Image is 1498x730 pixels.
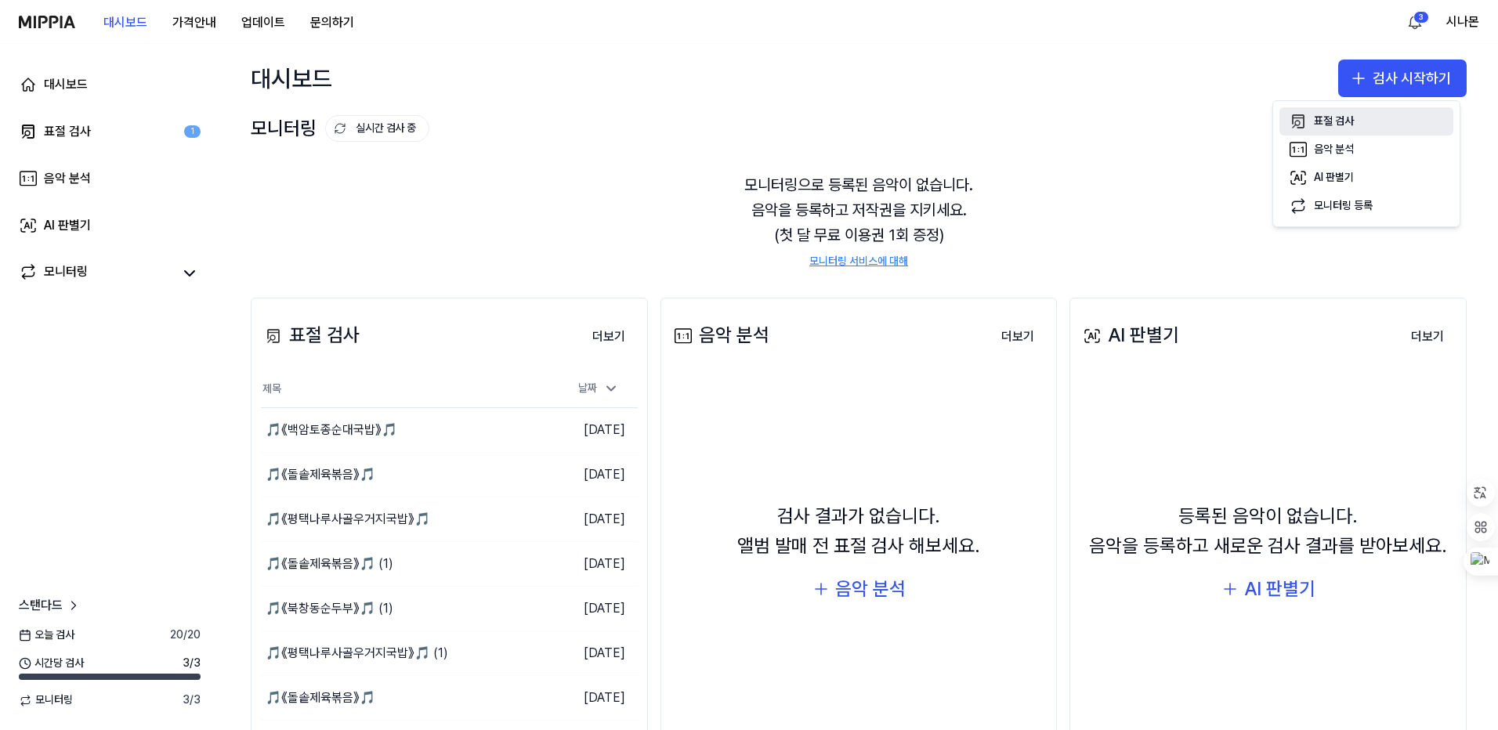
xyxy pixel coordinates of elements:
[835,574,906,604] div: 음악 분석
[160,7,229,38] button: 가격안내
[298,7,367,38] button: 문의하기
[44,262,88,284] div: 모니터링
[1446,13,1479,31] button: 시나몬
[1398,320,1456,352] a: 더보기
[266,465,375,484] div: 🎵《돌솥제육볶음》🎵
[737,501,980,562] div: 검사 결과가 없습니다. 앨범 발매 전 표절 검사 해보세요.
[251,60,332,97] div: 대시보드
[183,692,201,708] span: 3 / 3
[1402,9,1427,34] button: 알림3
[9,113,210,150] a: 표절 검사1
[9,207,210,244] a: AI 판별기
[544,587,638,631] td: [DATE]
[544,497,638,542] td: [DATE]
[580,321,638,352] button: 더보기
[19,692,73,708] span: 모니터링
[19,596,81,615] a: 스탠다드
[1338,60,1467,97] button: 검사 시작하기
[1314,198,1373,214] div: 모니터링 등록
[1279,192,1453,220] button: 모니터링 등록
[44,216,91,235] div: AI 판별기
[266,555,393,573] div: 🎵《돌솥제육볶음》🎵 (1)
[1314,114,1354,129] div: 표절 검사
[44,75,88,94] div: 대시보드
[812,574,906,604] button: 음악 분석
[1244,574,1315,604] div: AI 판별기
[544,408,638,453] td: [DATE]
[229,1,298,44] a: 업데이트
[19,16,75,28] img: logo
[261,370,544,408] th: 제목
[19,262,172,284] a: 모니터링
[184,125,201,139] div: 1
[989,321,1047,352] button: 더보기
[91,7,160,38] button: 대시보드
[183,656,201,671] span: 3 / 3
[251,114,429,143] div: 모니터링
[9,66,210,103] a: 대시보드
[1413,11,1429,23] div: 3
[671,320,769,350] div: 음악 분석
[1279,164,1453,192] button: AI 판별기
[44,169,91,188] div: 음악 분석
[809,254,908,269] a: 모니터링 서비스에 대해
[19,656,84,671] span: 시간당 검사
[1279,136,1453,164] button: 음악 분석
[544,676,638,721] td: [DATE]
[266,688,375,707] div: 🎵《돌솥제육볶음》🎵
[1089,501,1447,562] div: 등록된 음악이 없습니다. 음악을 등록하고 새로운 검사 결과를 받아보세요.
[266,644,448,663] div: 🎵《평택나루사골우거지국밥》🎵 (1)
[229,7,298,38] button: 업데이트
[1080,320,1179,350] div: AI 판별기
[251,154,1467,288] div: 모니터링으로 등록된 음악이 없습니다. 음악을 등록하고 저작권을 지키세요. (첫 달 무료 이용권 1회 증정)
[325,115,429,142] button: 실시간 검사 중
[261,320,360,350] div: 표절 검사
[19,596,63,615] span: 스탠다드
[989,320,1047,352] a: 더보기
[1279,107,1453,136] button: 표절 검사
[1221,574,1315,604] button: AI 판별기
[1398,321,1456,352] button: 더보기
[170,627,201,643] span: 20 / 20
[266,421,397,439] div: 🎵《백암토종순대국밥》🎵
[266,599,393,618] div: 🎵《북창동순두부》🎵 (1)
[266,510,430,529] div: 🎵《평택나루사골우거지국밥》🎵
[544,453,638,497] td: [DATE]
[580,320,638,352] a: 더보기
[544,631,638,676] td: [DATE]
[544,542,638,587] td: [DATE]
[19,627,74,643] span: 오늘 검사
[1406,13,1424,31] img: 알림
[1314,170,1354,186] div: AI 판별기
[1314,142,1354,157] div: 음악 분석
[572,376,625,401] div: 날짜
[44,122,91,141] div: 표절 검사
[9,160,210,197] a: 음악 분석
